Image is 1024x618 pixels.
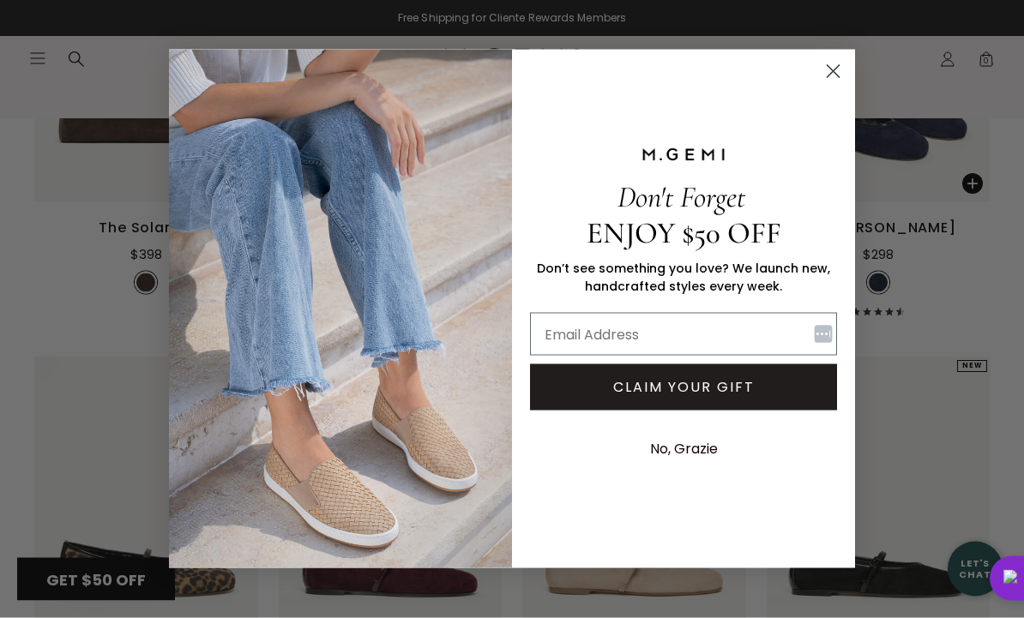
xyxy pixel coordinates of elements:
button: Close dialog [818,57,848,87]
button: CLAIM YOUR GIFT [530,364,837,411]
input: Email Address [530,313,837,356]
button: No, Grazie [642,428,726,471]
img: M.Gemi [169,50,512,567]
span: Don’t see something you love? We launch new, handcrafted styles every week. [537,260,830,295]
span: Don't Forget [617,179,745,215]
span: ENJOY $50 OFF [587,215,781,251]
img: M.GEMI [641,147,726,163]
